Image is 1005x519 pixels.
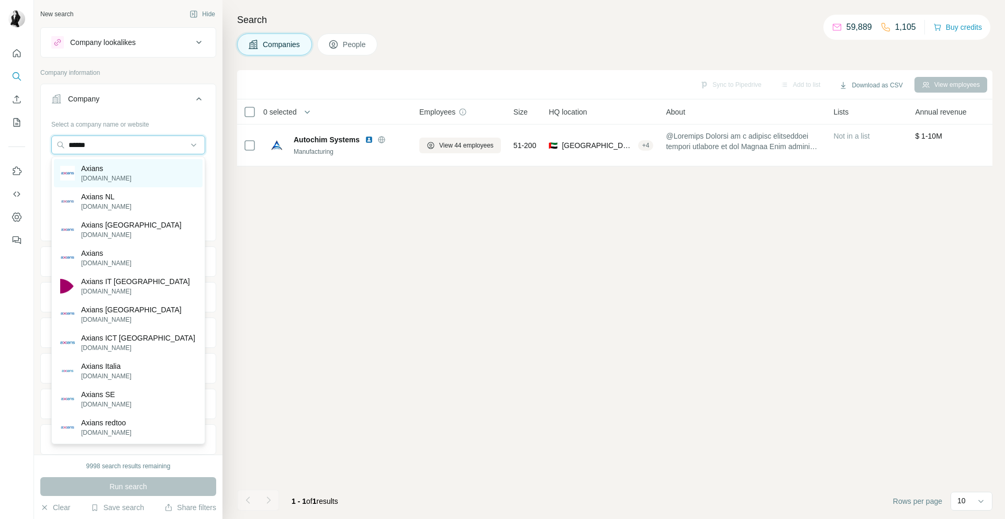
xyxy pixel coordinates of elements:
[8,44,25,63] button: Quick start
[70,37,136,48] div: Company lookalikes
[833,132,869,140] span: Not in a list
[40,68,216,77] p: Company information
[846,21,872,33] p: 59,889
[81,389,131,400] p: Axians SE
[893,496,942,506] span: Rows per page
[60,251,75,265] img: Axians
[549,140,557,151] span: 🇦🇪
[8,90,25,109] button: Enrich CSV
[419,107,455,117] span: Employees
[638,141,654,150] div: + 4
[60,335,75,350] img: Axians ICT Austria
[81,163,131,174] p: Axians
[915,132,942,140] span: $ 1-10M
[915,107,966,117] span: Annual revenue
[81,315,182,324] p: [DOMAIN_NAME]
[164,502,216,513] button: Share filters
[81,174,131,183] p: [DOMAIN_NAME]
[81,400,131,409] p: [DOMAIN_NAME]
[549,107,587,117] span: HQ location
[833,107,848,117] span: Lists
[41,30,216,55] button: Company lookalikes
[895,21,916,33] p: 1,105
[81,230,182,240] p: [DOMAIN_NAME]
[81,202,131,211] p: [DOMAIN_NAME]
[41,86,216,116] button: Company
[81,343,195,353] p: [DOMAIN_NAME]
[81,287,190,296] p: [DOMAIN_NAME]
[81,418,131,428] p: Axians redtoo
[237,13,992,27] h4: Search
[292,497,338,505] span: results
[60,166,75,180] img: Axians
[60,307,75,322] img: Axians Spain
[957,495,966,506] p: 10
[933,20,982,35] button: Buy credits
[8,162,25,180] button: Use Surfe on LinkedIn
[81,248,131,258] p: Axians
[562,140,633,151] span: [GEOGRAPHIC_DATA], [GEOGRAPHIC_DATA]
[40,502,70,513] button: Clear
[60,222,75,237] img: Axians Portugal
[292,497,306,505] span: 1 - 1
[91,502,144,513] button: Save search
[40,9,73,19] div: New search
[666,131,821,152] span: @Loremips Dolorsi am c adipisc elitseddoei tempori utlabore et dol Magnaa Enim admini ven qui nos...
[365,136,373,144] img: LinkedIn logo
[294,147,407,156] div: Manufacturing
[81,428,131,437] p: [DOMAIN_NAME]
[8,113,25,132] button: My lists
[41,427,216,452] button: Keywords
[81,304,182,315] p: Axians [GEOGRAPHIC_DATA]
[81,361,131,371] p: Axians Italia
[41,356,216,381] button: Employees (size)
[81,191,131,202] p: Axians NL
[60,194,75,209] img: Axians NL
[68,94,99,104] div: Company
[81,371,131,381] p: [DOMAIN_NAME]
[832,77,910,93] button: Download as CSV
[312,497,317,505] span: 1
[8,67,25,86] button: Search
[60,392,75,407] img: Axians SE
[51,116,205,129] div: Select a company name or website
[513,107,528,117] span: Size
[81,220,182,230] p: Axians [GEOGRAPHIC_DATA]
[60,279,75,294] img: Axians IT Poland
[81,276,190,287] p: Axians IT [GEOGRAPHIC_DATA]
[269,137,285,154] img: Logo of Autochim Systems
[306,497,312,505] span: of
[513,140,537,151] span: 51-200
[263,39,301,50] span: Companies
[8,185,25,204] button: Use Surfe API
[8,231,25,250] button: Feedback
[81,333,195,343] p: Axians ICT [GEOGRAPHIC_DATA]
[419,138,501,153] button: View 44 employees
[294,134,360,145] span: Autochim Systems
[41,249,216,274] button: Industry
[41,285,216,310] button: HQ location
[666,107,685,117] span: About
[263,107,297,117] span: 0 selected
[182,6,222,22] button: Hide
[41,320,216,345] button: Annual revenue ($)
[81,258,131,268] p: [DOMAIN_NAME]
[60,420,75,435] img: Axians redtoo
[60,364,75,378] img: Axians Italia
[86,461,171,471] div: 9998 search results remaining
[41,391,216,416] button: Technologies
[439,141,494,150] span: View 44 employees
[343,39,367,50] span: People
[8,208,25,227] button: Dashboard
[8,10,25,27] img: Avatar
